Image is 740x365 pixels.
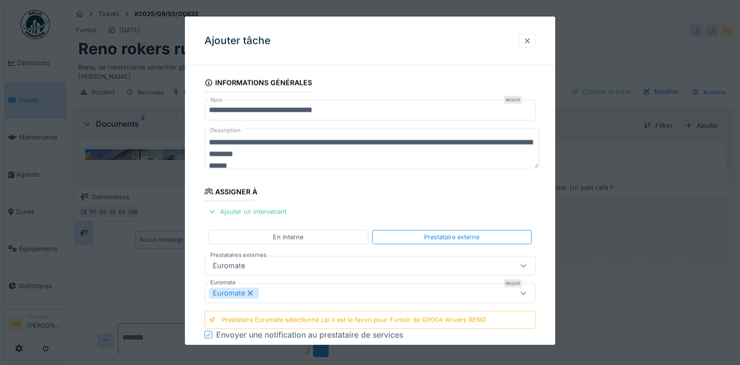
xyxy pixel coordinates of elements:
div: Prestataire externe [424,232,479,242]
div: Euromate [209,288,259,298]
label: Prestataires externes [208,251,269,259]
h3: Ajouter tâche [204,35,270,47]
div: Envoyer une notification au prestataire de services [216,329,403,341]
label: Description [208,124,243,137]
label: Nom [208,96,224,104]
div: Requis [504,279,522,287]
label: Euromate [208,278,238,287]
div: Euromate [209,260,249,271]
div: Assigner à [204,184,257,201]
div: Ajouter un intervenant [204,205,291,218]
div: Informations générales [204,75,312,92]
div: Requis [504,96,522,104]
div: En interne [273,232,303,242]
div: Prestataire Euromate sélectionné car il est le favori pour Fumoir de GP004-Anvers RENO [222,315,486,324]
